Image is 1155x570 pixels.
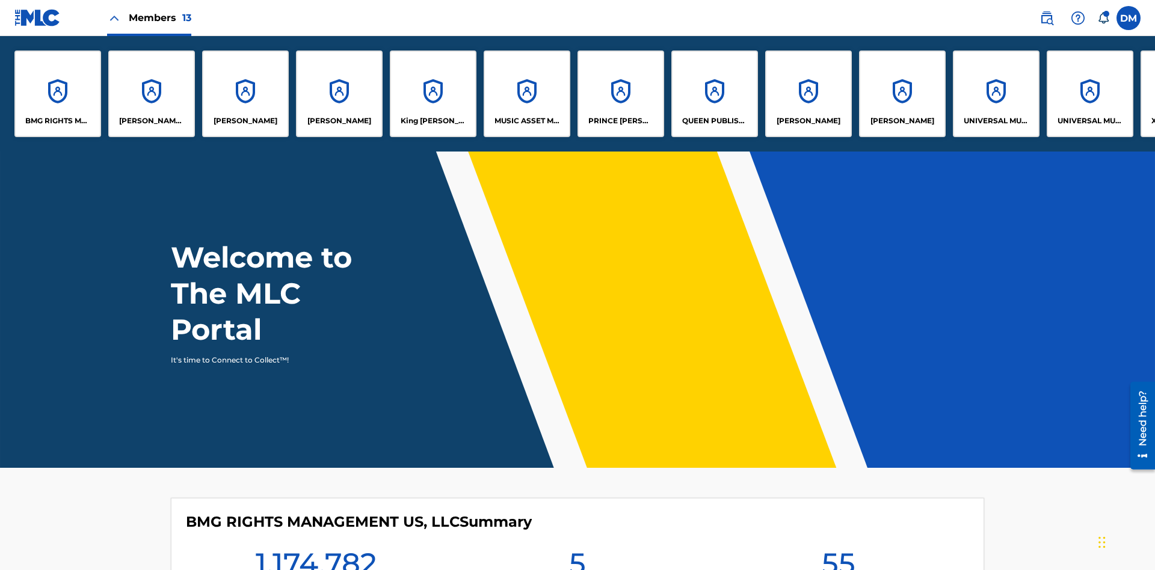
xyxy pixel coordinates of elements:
[1039,11,1054,25] img: search
[577,51,664,137] a: AccountsPRINCE [PERSON_NAME]
[1071,11,1085,25] img: help
[202,51,289,137] a: Accounts[PERSON_NAME]
[186,513,532,531] h4: BMG RIGHTS MANAGEMENT US, LLC
[859,51,946,137] a: Accounts[PERSON_NAME]
[214,115,277,126] p: ELVIS COSTELLO
[14,9,61,26] img: MLC Logo
[1035,6,1059,30] a: Public Search
[14,51,101,137] a: AccountsBMG RIGHTS MANAGEMENT US, LLC
[588,115,654,126] p: PRINCE MCTESTERSON
[390,51,476,137] a: AccountsKing [PERSON_NAME]
[682,115,748,126] p: QUEEN PUBLISHA
[129,11,191,25] span: Members
[1095,512,1155,570] iframe: Chat Widget
[171,239,396,348] h1: Welcome to The MLC Portal
[671,51,758,137] a: AccountsQUEEN PUBLISHA
[870,115,934,126] p: RONALD MCTESTERSON
[765,51,852,137] a: Accounts[PERSON_NAME]
[119,115,185,126] p: CLEO SONGWRITER
[484,51,570,137] a: AccountsMUSIC ASSET MANAGEMENT (MAM)
[182,12,191,23] span: 13
[1047,51,1133,137] a: AccountsUNIVERSAL MUSIC PUB GROUP
[1066,6,1090,30] div: Help
[107,11,122,25] img: Close
[401,115,466,126] p: King McTesterson
[1121,377,1155,476] iframe: Resource Center
[777,115,840,126] p: RONALD MCTESTERSON
[108,51,195,137] a: Accounts[PERSON_NAME] SONGWRITER
[494,115,560,126] p: MUSIC ASSET MANAGEMENT (MAM)
[171,355,380,366] p: It's time to Connect to Collect™!
[964,115,1029,126] p: UNIVERSAL MUSIC PUB GROUP
[1097,12,1109,24] div: Notifications
[1116,6,1141,30] div: User Menu
[1058,115,1123,126] p: UNIVERSAL MUSIC PUB GROUP
[296,51,383,137] a: Accounts[PERSON_NAME]
[307,115,371,126] p: EYAMA MCSINGER
[1098,524,1106,560] div: Drag
[25,115,91,126] p: BMG RIGHTS MANAGEMENT US, LLC
[953,51,1039,137] a: AccountsUNIVERSAL MUSIC PUB GROUP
